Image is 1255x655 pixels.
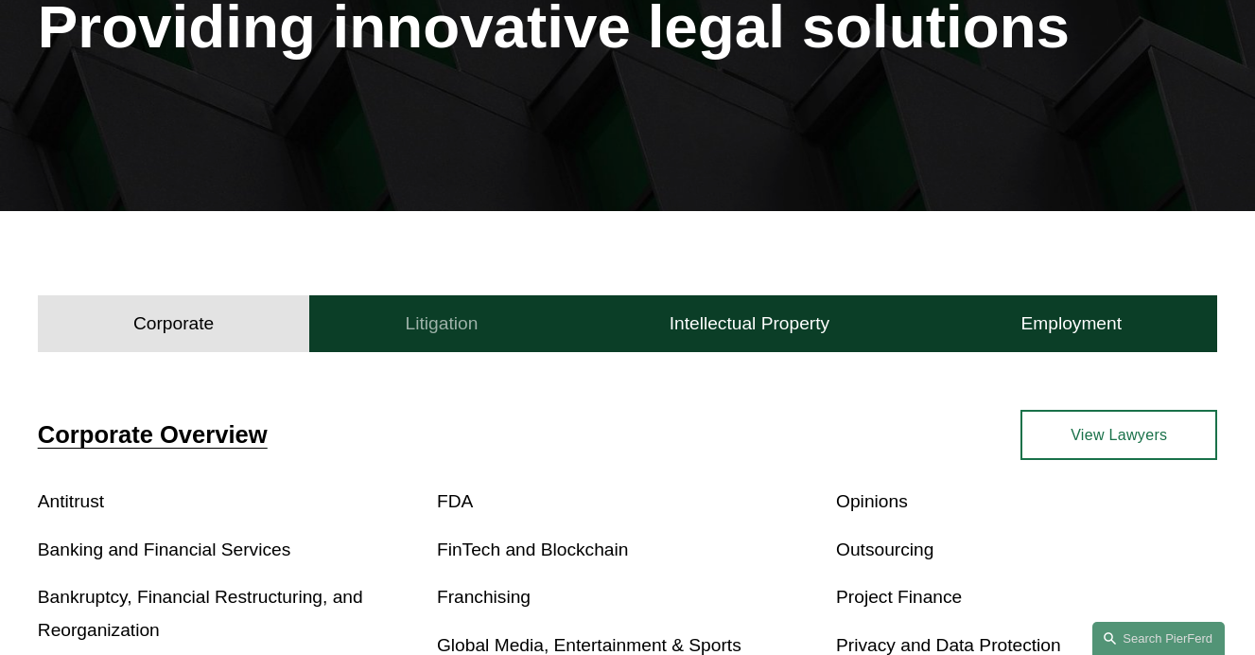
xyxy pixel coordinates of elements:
h4: Employment [1020,312,1122,335]
h4: Corporate [133,312,214,335]
a: Banking and Financial Services [38,540,291,559]
a: View Lawyers [1020,410,1217,461]
a: Privacy and Data Protection [836,635,1061,655]
a: Global Media, Entertainment & Sports [437,635,741,655]
h4: Intellectual Property [670,312,829,335]
a: Search this site [1092,622,1225,655]
a: Antitrust [38,491,104,511]
a: Opinions [836,491,908,511]
a: Outsourcing [836,540,933,559]
a: Project Finance [836,587,962,607]
a: FinTech and Blockchain [437,540,628,559]
a: Corporate Overview [38,421,268,448]
a: Franchising [437,587,531,607]
h4: Litigation [406,312,479,335]
a: Bankruptcy, Financial Restructuring, and Reorganization [38,587,363,640]
a: FDA [437,491,473,511]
